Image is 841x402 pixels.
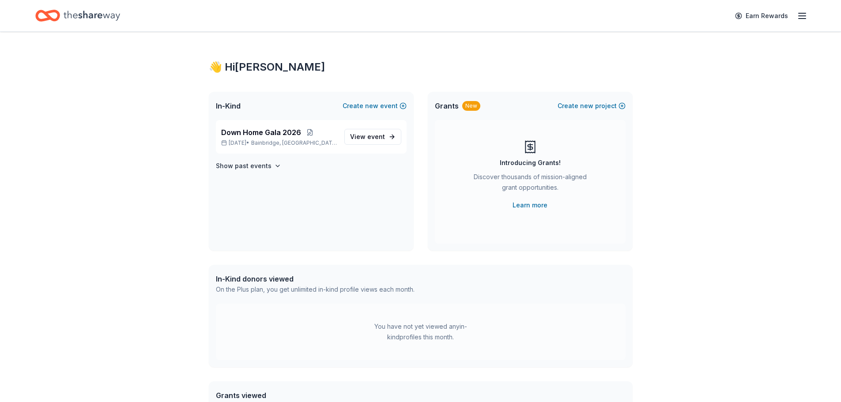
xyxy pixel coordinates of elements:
a: View event [344,129,401,145]
div: Discover thousands of mission-aligned grant opportunities. [470,172,590,196]
span: In-Kind [216,101,241,111]
div: In-Kind donors viewed [216,274,415,284]
a: Earn Rewards [730,8,793,24]
div: Introducing Grants! [500,158,561,168]
div: On the Plus plan, you get unlimited in-kind profile views each month. [216,284,415,295]
span: new [365,101,378,111]
div: 👋 Hi [PERSON_NAME] [209,60,633,74]
div: Grants viewed [216,390,388,401]
h4: Show past events [216,161,272,171]
span: new [580,101,593,111]
span: Bainbridge, [GEOGRAPHIC_DATA] [251,139,337,147]
div: You have not yet viewed any in-kind profiles this month. [366,321,476,342]
span: Down Home Gala 2026 [221,127,301,138]
a: Learn more [513,200,547,210]
button: Createnewproject [558,101,626,111]
a: Home [35,5,120,26]
p: [DATE] • [221,139,337,147]
button: Createnewevent [343,101,407,111]
span: Grants [435,101,459,111]
div: New [462,101,480,111]
span: event [367,133,385,140]
span: View [350,131,385,142]
button: Show past events [216,161,281,171]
